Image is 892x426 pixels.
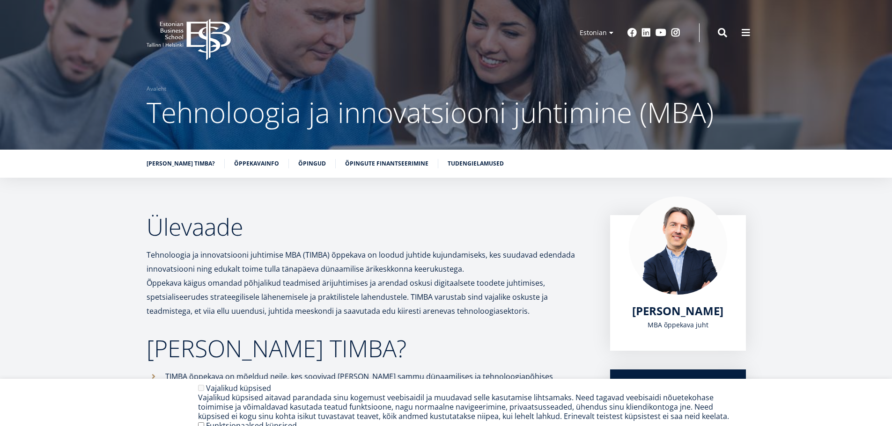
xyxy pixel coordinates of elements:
a: [PERSON_NAME] TIMBA? [147,159,215,168]
a: Õpingute finantseerimine [345,159,428,168]
a: Õppekavainfo [234,159,279,168]
a: Youtube [656,28,666,37]
p: Tehnoloogia ja innovatsiooni juhtimise MBA (TIMBA) õppekava on loodud juhtide kujundamiseks, kes ... [147,248,591,318]
h2: [PERSON_NAME] TIMBA? [147,337,591,360]
p: TIMBA õppekava on mõeldud neile, kes soovivad [PERSON_NAME] sammu dünaamilises ja tehnoloogiapõhi... [165,369,591,412]
a: Facebook [627,28,637,37]
a: Tudengielamused [448,159,504,168]
label: Vajalikud küpsised [206,383,271,393]
img: Marko Rillo [629,196,727,295]
a: Avaleht [147,84,166,94]
a: [PERSON_NAME] [632,304,723,318]
div: Vajalikud küpsised aitavad parandada sinu kogemust veebisaidil ja muudavad selle kasutamise lihts... [198,393,738,421]
a: Õpingud [298,159,326,168]
a: Instagram [671,28,680,37]
h2: Ülevaade [147,215,591,238]
a: Linkedin [641,28,651,37]
div: MBA õppekava juht [629,318,727,332]
span: [PERSON_NAME] [632,303,723,318]
span: Tehnoloogia ja innovatsiooni juhtimine (MBA) [147,93,714,131]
